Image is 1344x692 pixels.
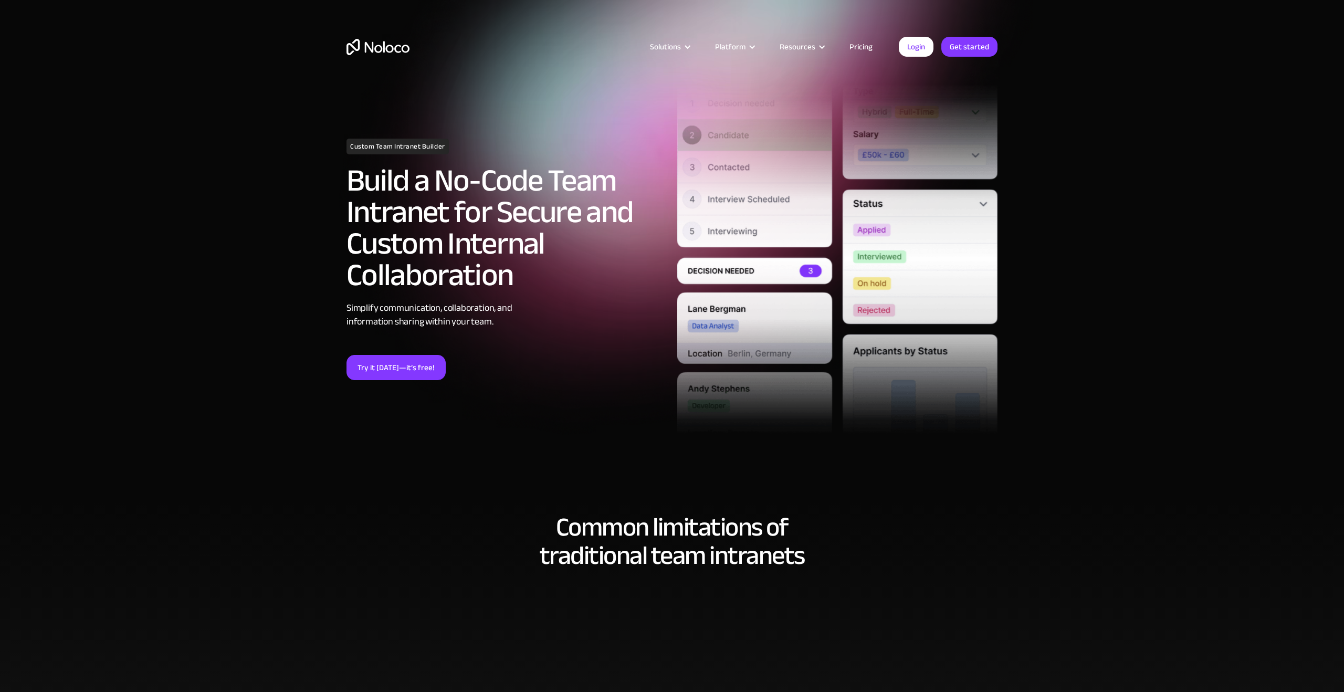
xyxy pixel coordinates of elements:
[346,513,997,570] h2: Common limitations of traditional team intranets
[766,40,836,54] div: Resources
[899,37,933,57] a: Login
[941,37,997,57] a: Get started
[346,301,667,329] div: Simplify communication, collaboration, and information sharing within your team.
[702,40,766,54] div: Platform
[346,355,446,380] a: Try it [DATE]—it’s free!
[780,40,815,54] div: Resources
[346,165,667,291] h2: Build a No-Code Team Intranet for Secure and Custom Internal Collaboration
[346,39,409,55] a: home
[836,40,886,54] a: Pricing
[650,40,681,54] div: Solutions
[346,139,449,154] h1: Custom Team Intranet Builder
[715,40,745,54] div: Platform
[637,40,702,54] div: Solutions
